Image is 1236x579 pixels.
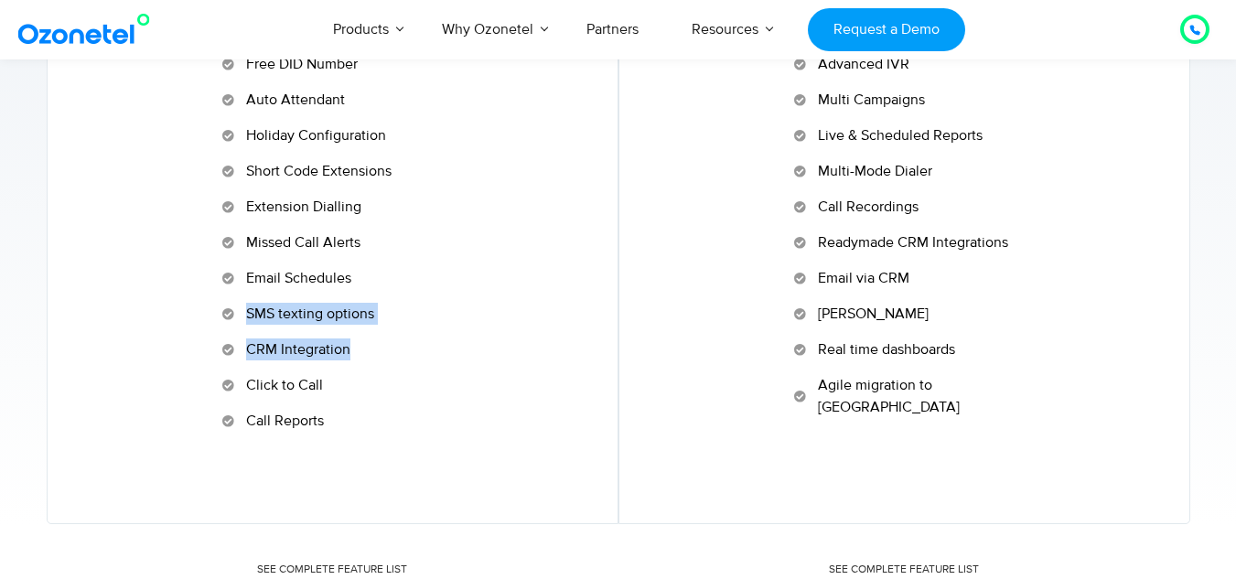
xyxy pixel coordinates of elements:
p: SEE COMPLETE FEATURE LIST [619,562,1189,578]
span: Multi Campaigns [813,89,925,111]
span: Advanced IVR [813,53,909,75]
span: Call Recordings [813,196,919,218]
span: Extension Dialling [242,196,361,218]
span: Multi-Mode Dialer [813,160,932,182]
span: Email Schedules [242,267,351,289]
span: Auto Attendant [242,89,345,111]
span: SMS texting options [242,303,374,325]
span: Email via CRM [813,267,909,289]
span: [PERSON_NAME] [813,303,929,325]
span: Agile migration to [GEOGRAPHIC_DATA] [813,374,1014,418]
span: Free DID Number [242,53,358,75]
span: Real time dashboards [813,338,955,360]
span: Readymade CRM Integrations [813,231,1008,253]
span: Call Reports [242,410,324,432]
a: Request a Demo [808,8,964,51]
span: Short Code Extensions [242,160,392,182]
span: Missed Call Alerts [242,231,360,253]
span: CRM Integration [242,338,350,360]
span: Holiday Configuration [242,124,386,146]
span: Live & Scheduled Reports [813,124,983,146]
p: SEE COMPLETE FEATURE LIST [48,562,618,578]
span: Click to Call [242,374,323,396]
